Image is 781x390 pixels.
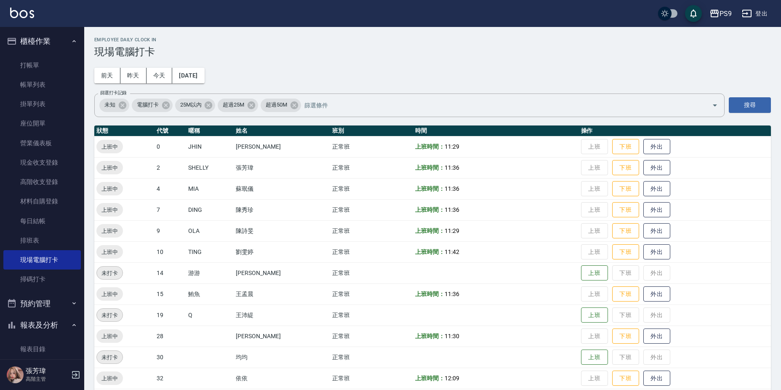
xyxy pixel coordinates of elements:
button: 上班 [581,350,608,365]
button: 外出 [643,202,670,218]
div: PS9 [720,8,732,19]
td: 4 [155,178,186,199]
button: 下班 [612,286,639,302]
td: 正常班 [330,241,413,262]
b: 上班時間： [415,206,445,213]
td: JHIN [186,136,234,157]
th: 操作 [579,126,771,136]
td: DING [186,199,234,220]
span: 電腦打卡 [132,101,164,109]
span: 超過50M [261,101,292,109]
button: 外出 [643,139,670,155]
a: 排班表 [3,231,81,250]
button: 上班 [581,265,608,281]
span: 未打卡 [97,269,123,278]
a: 帳單列表 [3,75,81,94]
td: 正常班 [330,220,413,241]
a: 每日結帳 [3,211,81,231]
span: 11:36 [445,291,459,297]
button: 預約管理 [3,293,81,315]
div: 25M以內 [175,99,216,112]
button: 昨天 [120,68,147,83]
button: 前天 [94,68,120,83]
td: 0 [155,136,186,157]
a: 報表目錄 [3,339,81,359]
td: 32 [155,368,186,389]
td: [PERSON_NAME] [234,136,330,157]
span: 11:36 [445,164,459,171]
button: [DATE] [172,68,204,83]
a: 掛單列表 [3,94,81,114]
td: 28 [155,326,186,347]
div: 未知 [99,99,129,112]
span: 未知 [99,101,120,109]
b: 上班時間： [415,291,445,297]
th: 狀態 [94,126,155,136]
button: 外出 [643,244,670,260]
button: 下班 [612,223,639,239]
td: 均均 [234,347,330,368]
td: 蘇珉儀 [234,178,330,199]
td: 陳秀珍 [234,199,330,220]
th: 代號 [155,126,186,136]
a: 營業儀表板 [3,134,81,153]
button: 上班 [581,307,608,323]
td: 9 [155,220,186,241]
th: 班別 [330,126,413,136]
span: 11:36 [445,185,459,192]
div: 超過50M [261,99,301,112]
span: 上班中 [96,184,123,193]
a: 打帳單 [3,56,81,75]
button: 報表及分析 [3,314,81,336]
span: 上班中 [96,374,123,383]
span: 11:29 [445,143,459,150]
td: 游游 [186,262,234,283]
td: SHELLY [186,157,234,178]
span: 11:36 [445,206,459,213]
span: 超過25M [218,101,249,109]
td: 張芳瑋 [234,157,330,178]
span: 上班中 [96,163,123,172]
button: 下班 [612,244,639,260]
td: [PERSON_NAME] [234,326,330,347]
img: Logo [10,8,34,18]
span: 25M以內 [175,101,207,109]
a: 座位開單 [3,114,81,133]
td: 正常班 [330,157,413,178]
span: 11:30 [445,333,459,339]
th: 暱稱 [186,126,234,136]
button: PS9 [706,5,735,22]
button: 外出 [643,286,670,302]
td: 正常班 [330,305,413,326]
button: 下班 [612,371,639,386]
td: 鮪魚 [186,283,234,305]
img: Person [7,366,24,383]
input: 篩選條件 [302,98,697,112]
td: [PERSON_NAME] [234,262,330,283]
span: 上班中 [96,142,123,151]
td: Q [186,305,234,326]
td: OLA [186,220,234,241]
b: 上班時間： [415,227,445,234]
span: 未打卡 [97,353,123,362]
button: 外出 [643,329,670,344]
button: save [685,5,702,22]
td: 7 [155,199,186,220]
span: 上班中 [96,227,123,235]
span: 12:09 [445,375,459,382]
td: 14 [155,262,186,283]
button: 下班 [612,181,639,197]
a: 材料自購登錄 [3,192,81,211]
button: 下班 [612,202,639,218]
td: 30 [155,347,186,368]
a: 現金收支登錄 [3,153,81,172]
a: 現場電腦打卡 [3,250,81,270]
button: 外出 [643,223,670,239]
b: 上班時間： [415,375,445,382]
b: 上班時間： [415,185,445,192]
p: 高階主管 [26,375,69,383]
td: 正常班 [330,136,413,157]
span: 11:29 [445,227,459,234]
td: 2 [155,157,186,178]
button: 外出 [643,181,670,197]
